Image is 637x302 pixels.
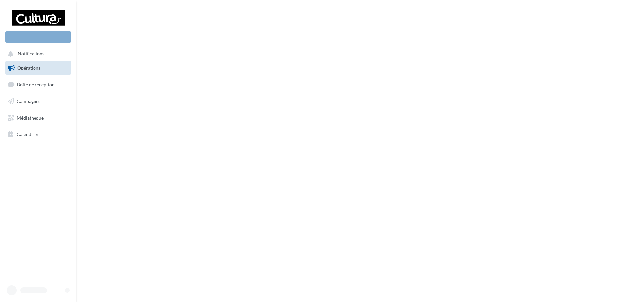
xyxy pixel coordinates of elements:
a: Médiathèque [4,111,72,125]
span: Campagnes [17,98,40,104]
a: Campagnes [4,94,72,108]
span: Opérations [17,65,40,71]
a: Boîte de réception [4,77,72,91]
span: Boîte de réception [17,82,55,87]
span: Calendrier [17,131,39,137]
a: Opérations [4,61,72,75]
a: Calendrier [4,127,72,141]
div: Nouvelle campagne [5,31,71,43]
span: Notifications [18,51,44,57]
span: Médiathèque [17,115,44,120]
